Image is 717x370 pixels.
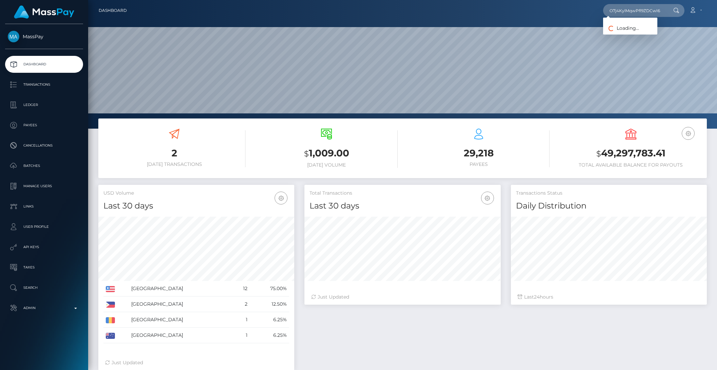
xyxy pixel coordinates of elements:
[603,4,667,17] input: Search...
[106,302,115,308] img: PH.png
[233,297,250,312] td: 2
[516,200,702,212] h4: Daily Distribution
[8,201,80,212] p: Links
[106,317,115,323] img: RO.png
[103,200,289,212] h4: Last 30 days
[256,147,398,160] h3: 1,009.00
[310,190,495,197] h5: Total Transactions
[129,312,233,328] td: [GEOGRAPHIC_DATA]
[310,200,495,212] h4: Last 30 days
[8,80,80,90] p: Transactions
[8,120,80,130] p: Payees
[560,147,702,160] h3: 49,297,783.41
[311,293,494,301] div: Just Updated
[518,293,700,301] div: Last hours
[8,100,80,110] p: Ledger
[129,328,233,343] td: [GEOGRAPHIC_DATA]
[5,34,83,40] span: MassPay
[129,281,233,297] td: [GEOGRAPHIC_DATA]
[8,242,80,252] p: API Keys
[5,157,83,174] a: Batches
[14,5,74,19] img: MassPay Logo
[8,262,80,273] p: Taxes
[596,149,601,158] small: $
[106,286,115,292] img: US.png
[250,328,289,343] td: 6.25%
[5,218,83,235] a: User Profile
[103,161,245,167] h6: [DATE] Transactions
[560,162,702,168] h6: Total Available Balance for Payouts
[5,198,83,215] a: Links
[5,239,83,256] a: API Keys
[5,300,83,317] a: Admin
[8,181,80,191] p: Manage Users
[8,31,19,42] img: MassPay
[106,333,115,339] img: AU.png
[603,25,639,31] span: Loading...
[408,147,550,160] h3: 29,218
[8,222,80,232] p: User Profile
[256,162,398,168] h6: [DATE] Volume
[5,76,83,93] a: Transactions
[5,96,83,113] a: Ledger
[8,161,80,171] p: Batches
[8,59,80,69] p: Dashboard
[5,117,83,134] a: Payees
[408,161,550,167] h6: Payees
[8,140,80,151] p: Cancellations
[5,178,83,195] a: Manage Users
[8,303,80,313] p: Admin
[534,294,540,300] span: 24
[516,190,702,197] h5: Transactions Status
[103,147,245,160] h3: 2
[103,190,289,197] h5: USD Volume
[99,3,127,18] a: Dashboard
[5,56,83,73] a: Dashboard
[5,279,83,296] a: Search
[233,328,250,343] td: 1
[8,283,80,293] p: Search
[250,297,289,312] td: 12.50%
[5,259,83,276] a: Taxes
[250,312,289,328] td: 6.25%
[5,137,83,154] a: Cancellations
[233,281,250,297] td: 12
[105,359,287,366] div: Just Updated
[129,297,233,312] td: [GEOGRAPHIC_DATA]
[233,312,250,328] td: 1
[304,149,309,158] small: $
[250,281,289,297] td: 75.00%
